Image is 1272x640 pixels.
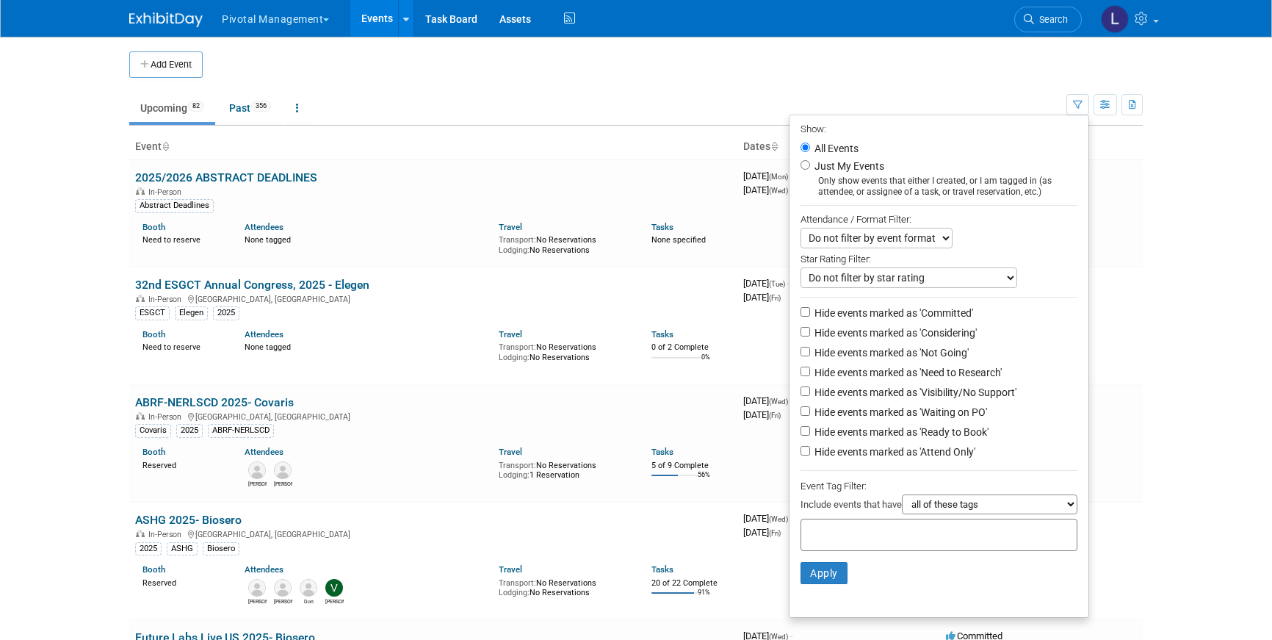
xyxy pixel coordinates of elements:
[499,578,536,588] span: Transport:
[743,278,789,289] span: [DATE]
[499,235,536,245] span: Transport:
[743,395,792,406] span: [DATE]
[142,575,223,589] div: Reserved
[812,345,969,360] label: Hide events marked as 'Not Going'
[325,579,343,597] img: Valerie Weld
[142,564,165,575] a: Booth
[651,235,706,245] span: None specified
[801,478,1077,495] div: Event Tag Filter:
[812,143,859,154] label: All Events
[701,353,710,373] td: 0%
[1014,7,1082,32] a: Search
[188,101,204,112] span: 82
[651,578,731,589] div: 20 of 22 Complete
[743,170,792,181] span: [DATE]
[499,222,522,232] a: Travel
[300,597,318,605] div: Don Janezic
[812,385,1016,400] label: Hide events marked as 'Visibility/No Support'
[248,579,266,597] img: Michael Langan
[213,306,239,320] div: 2025
[743,292,781,303] span: [DATE]
[129,94,215,122] a: Upcoming82
[812,405,987,420] label: Hide events marked as 'Waiting on PO'
[769,294,781,302] span: (Fri)
[801,495,1077,519] div: Include events that have
[300,579,317,597] img: Don Janezic
[129,12,203,27] img: ExhibitDay
[769,280,785,288] span: (Tue)
[1034,14,1068,25] span: Search
[499,588,530,597] span: Lodging:
[245,232,488,245] div: None tagged
[743,184,788,195] span: [DATE]
[218,94,282,122] a: Past356
[499,575,629,598] div: No Reservations No Reservations
[801,119,1077,137] div: Show:
[743,409,781,420] span: [DATE]
[801,211,1077,228] div: Attendance / Format Filter:
[274,597,292,605] div: Michael Malanga
[142,329,165,339] a: Booth
[148,187,186,197] span: In-Person
[203,542,239,555] div: Biosero
[135,410,731,422] div: [GEOGRAPHIC_DATA], [GEOGRAPHIC_DATA]
[769,398,788,406] span: (Wed)
[1101,5,1129,33] img: Leslie Pelton
[499,458,629,481] div: No Reservations 1 Reservation
[787,278,789,289] span: -
[651,329,673,339] a: Tasks
[499,461,536,470] span: Transport:
[248,461,266,479] img: Robert Riegelhaupt
[142,222,165,232] a: Booth
[769,529,781,537] span: (Fri)
[274,461,292,479] img: Jared Hoffman
[135,292,731,304] div: [GEOGRAPHIC_DATA], [GEOGRAPHIC_DATA]
[769,411,781,420] span: (Fri)
[812,326,977,340] label: Hide events marked as 'Considering'
[499,470,530,480] span: Lodging:
[135,170,317,184] a: 2025/2026 ABSTRACT DEADLINES
[499,232,629,255] div: No Reservations No Reservations
[812,159,884,173] label: Just My Events
[499,342,536,352] span: Transport:
[325,597,344,605] div: Valerie Weld
[162,140,169,152] a: Sort by Event Name
[651,564,673,575] a: Tasks
[175,306,208,320] div: Elegen
[651,447,673,457] a: Tasks
[142,232,223,245] div: Need to reserve
[812,445,975,459] label: Hide events marked as 'Attend Only'
[135,395,294,409] a: ABRF-NERLSCD 2025- Covaris
[801,176,1077,198] div: Only show events that either I created, or I am tagged in (as attendee, or assignee of a task, or...
[743,513,792,524] span: [DATE]
[245,339,488,353] div: None tagged
[737,134,940,159] th: Dates
[245,222,283,232] a: Attendees
[651,342,731,353] div: 0 of 2 Complete
[176,424,203,437] div: 2025
[248,597,267,605] div: Michael Langan
[136,530,145,537] img: In-Person Event
[769,173,788,181] span: (Mon)
[245,447,283,457] a: Attendees
[129,51,203,78] button: Add Event
[245,564,283,575] a: Attendees
[142,339,223,353] div: Need to reserve
[769,187,788,195] span: (Wed)
[698,471,710,491] td: 56%
[148,530,186,539] span: In-Person
[499,353,530,362] span: Lodging:
[770,140,778,152] a: Sort by Start Date
[812,306,973,320] label: Hide events marked as 'Committed'
[142,447,165,457] a: Booth
[135,424,171,437] div: Covaris
[651,461,731,471] div: 5 of 9 Complete
[248,479,267,488] div: Robert Riegelhaupt
[136,187,145,195] img: In-Person Event
[129,134,737,159] th: Event
[135,199,214,212] div: Abstract Deadlines
[136,412,145,420] img: In-Person Event
[135,542,162,555] div: 2025
[208,424,274,437] div: ABRF-NERLSCD
[769,515,788,523] span: (Wed)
